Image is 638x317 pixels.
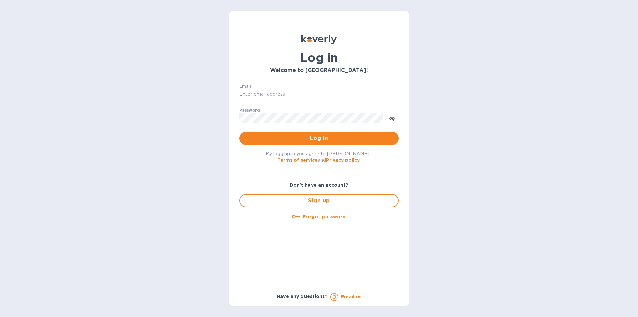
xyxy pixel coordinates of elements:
[301,35,337,44] img: Koverly
[266,151,372,163] span: By logging in you agree to [PERSON_NAME]'s and .
[290,182,349,188] b: Don't have an account?
[303,214,346,219] u: Forgot password
[385,111,399,125] button: toggle password visibility
[245,197,393,205] span: Sign up
[239,132,399,145] button: Log in
[239,67,399,74] h3: Welcome to [GEOGRAPHIC_DATA]!
[239,108,260,112] label: Password
[239,194,399,207] button: Sign up
[245,134,393,142] span: Log in
[326,157,360,163] a: Privacy policy
[239,89,399,99] input: Enter email address
[239,51,399,65] h1: Log in
[277,157,318,163] a: Terms of service
[239,84,251,88] label: Email
[277,294,328,299] b: Have any questions?
[341,294,361,299] a: Email us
